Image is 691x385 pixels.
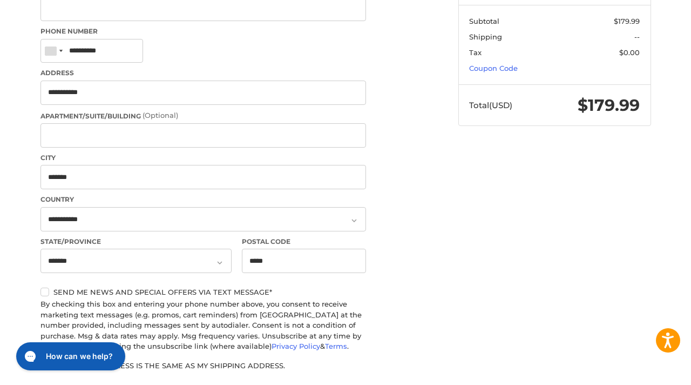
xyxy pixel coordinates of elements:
span: -- [634,32,640,41]
label: Address [40,68,366,78]
label: Country [40,195,366,204]
label: Send me news and special offers via text message* [40,288,366,296]
span: $179.99 [614,17,640,25]
span: $179.99 [578,95,640,115]
a: Coupon Code [469,64,518,72]
a: Terms [325,342,347,350]
label: Apartment/Suite/Building [40,110,366,121]
label: Phone Number [40,26,366,36]
span: Subtotal [469,17,499,25]
small: (Optional) [143,111,178,120]
span: Tax [469,48,482,57]
label: My billing address is the same as my shipping address. [40,361,366,370]
span: Total (USD) [469,100,512,110]
div: By checking this box and entering your phone number above, you consent to receive marketing text ... [40,299,366,352]
iframe: Gorgias live chat messenger [11,338,128,374]
label: State/Province [40,237,232,247]
a: Privacy Policy [272,342,320,350]
span: Shipping [469,32,502,41]
label: City [40,153,366,163]
span: $0.00 [619,48,640,57]
label: Postal Code [242,237,366,247]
